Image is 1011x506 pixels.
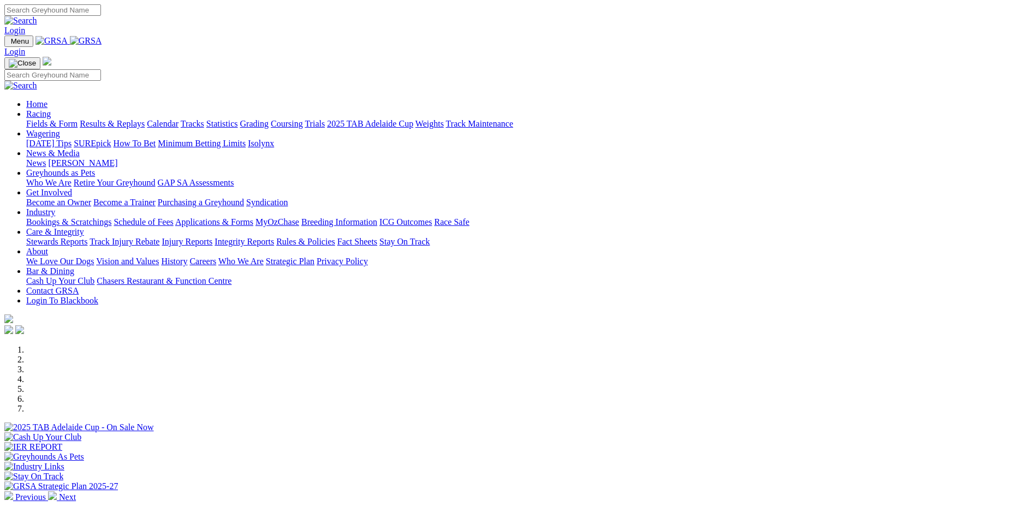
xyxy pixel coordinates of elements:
a: How To Bet [114,139,156,148]
a: Fields & Form [26,119,78,128]
a: Previous [4,492,48,502]
a: [DATE] Tips [26,139,72,148]
a: Care & Integrity [26,227,84,236]
span: Menu [11,37,29,45]
a: Purchasing a Greyhound [158,198,244,207]
a: Retire Your Greyhound [74,178,156,187]
div: Bar & Dining [26,276,1007,286]
a: Applications & Forms [175,217,253,227]
div: Care & Integrity [26,237,1007,247]
div: About [26,257,1007,266]
a: Who We Are [218,257,264,266]
button: Toggle navigation [4,57,40,69]
span: Previous [15,492,46,502]
a: Careers [189,257,216,266]
a: Login [4,47,25,56]
a: Next [48,492,76,502]
a: Login To Blackbook [26,296,98,305]
div: News & Media [26,158,1007,168]
a: Home [26,99,47,109]
a: Minimum Betting Limits [158,139,246,148]
a: Calendar [147,119,179,128]
a: Fact Sheets [337,237,377,246]
div: Industry [26,217,1007,227]
a: Breeding Information [301,217,377,227]
a: Syndication [246,198,288,207]
a: Bar & Dining [26,266,74,276]
a: Stewards Reports [26,237,87,246]
input: Search [4,69,101,81]
a: Coursing [271,119,303,128]
img: Search [4,81,37,91]
img: GRSA Strategic Plan 2025-27 [4,481,118,491]
div: Racing [26,119,1007,129]
a: News [26,158,46,168]
a: Trials [305,119,325,128]
img: facebook.svg [4,325,13,334]
a: Track Injury Rebate [90,237,159,246]
img: Search [4,16,37,26]
img: Greyhounds As Pets [4,452,84,462]
a: Wagering [26,129,60,138]
a: Become an Owner [26,198,91,207]
button: Toggle navigation [4,35,33,47]
div: Greyhounds as Pets [26,178,1007,188]
a: Results & Replays [80,119,145,128]
img: 2025 TAB Adelaide Cup - On Sale Now [4,422,154,432]
a: News & Media [26,148,80,158]
a: ICG Outcomes [379,217,432,227]
a: SUREpick [74,139,111,148]
a: About [26,247,48,256]
a: Track Maintenance [446,119,513,128]
a: Racing [26,109,51,118]
a: Isolynx [248,139,274,148]
img: Cash Up Your Club [4,432,81,442]
a: Statistics [206,119,238,128]
a: Race Safe [434,217,469,227]
input: Search [4,4,101,16]
img: GRSA [70,36,102,46]
span: Next [59,492,76,502]
a: We Love Our Dogs [26,257,94,266]
a: Get Involved [26,188,72,197]
a: Greyhounds as Pets [26,168,95,177]
a: Strategic Plan [266,257,314,266]
img: logo-grsa-white.png [43,57,51,66]
div: Wagering [26,139,1007,148]
a: Grading [240,119,269,128]
a: 2025 TAB Adelaide Cup [327,119,413,128]
a: Integrity Reports [215,237,274,246]
a: Bookings & Scratchings [26,217,111,227]
a: Privacy Policy [317,257,368,266]
a: GAP SA Assessments [158,178,234,187]
a: Weights [415,119,444,128]
a: Cash Up Your Club [26,276,94,285]
a: Tracks [181,119,204,128]
a: Stay On Track [379,237,430,246]
a: Rules & Policies [276,237,335,246]
img: Stay On Track [4,472,63,481]
a: Contact GRSA [26,286,79,295]
a: Who We Are [26,178,72,187]
a: Schedule of Fees [114,217,173,227]
img: logo-grsa-white.png [4,314,13,323]
a: Chasers Restaurant & Function Centre [97,276,231,285]
a: Vision and Values [96,257,159,266]
img: Industry Links [4,462,64,472]
img: GRSA [35,36,68,46]
a: Become a Trainer [93,198,156,207]
img: chevron-left-pager-white.svg [4,491,13,500]
a: MyOzChase [255,217,299,227]
img: chevron-right-pager-white.svg [48,491,57,500]
div: Get Involved [26,198,1007,207]
img: Close [9,59,36,68]
img: IER REPORT [4,442,62,452]
a: [PERSON_NAME] [48,158,117,168]
img: twitter.svg [15,325,24,334]
a: Injury Reports [162,237,212,246]
a: History [161,257,187,266]
a: Industry [26,207,55,217]
a: Login [4,26,25,35]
